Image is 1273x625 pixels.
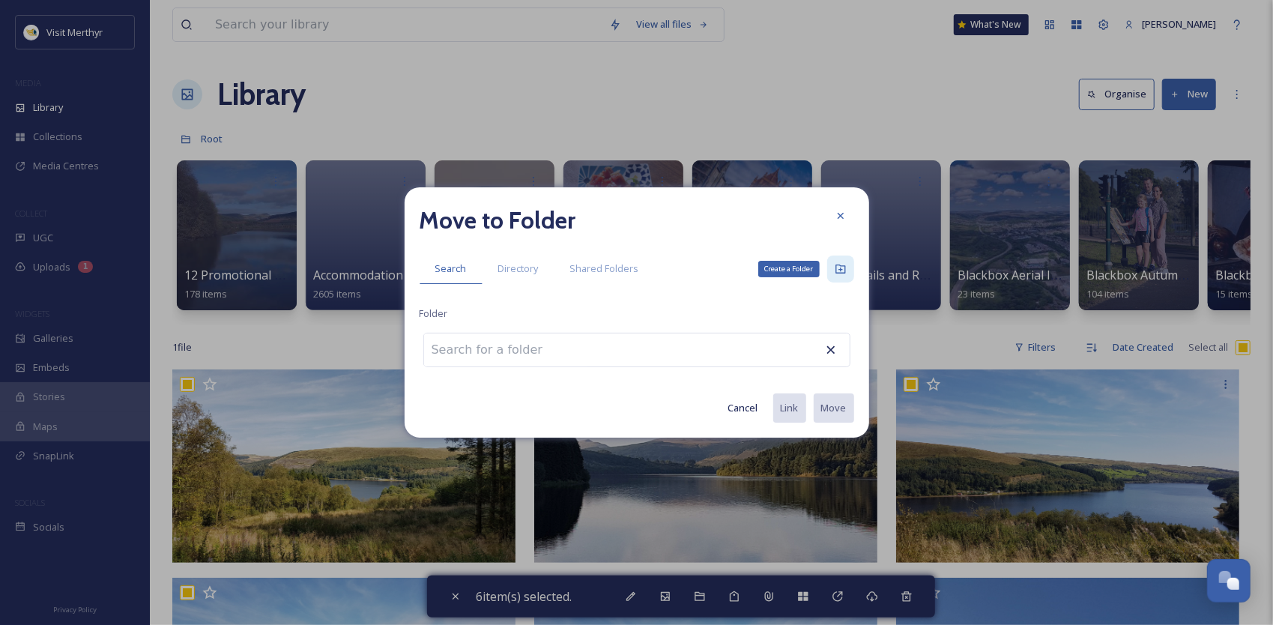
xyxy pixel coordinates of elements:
[424,333,589,366] input: Search for a folder
[814,393,854,423] button: Move
[1207,559,1251,603] button: Open Chat
[435,262,467,276] span: Search
[498,262,539,276] span: Directory
[570,262,639,276] span: Shared Folders
[420,202,576,238] h2: Move to Folder
[758,261,820,277] div: Create a Folder
[773,393,806,423] button: Link
[721,393,766,423] button: Cancel
[420,307,448,321] span: Folder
